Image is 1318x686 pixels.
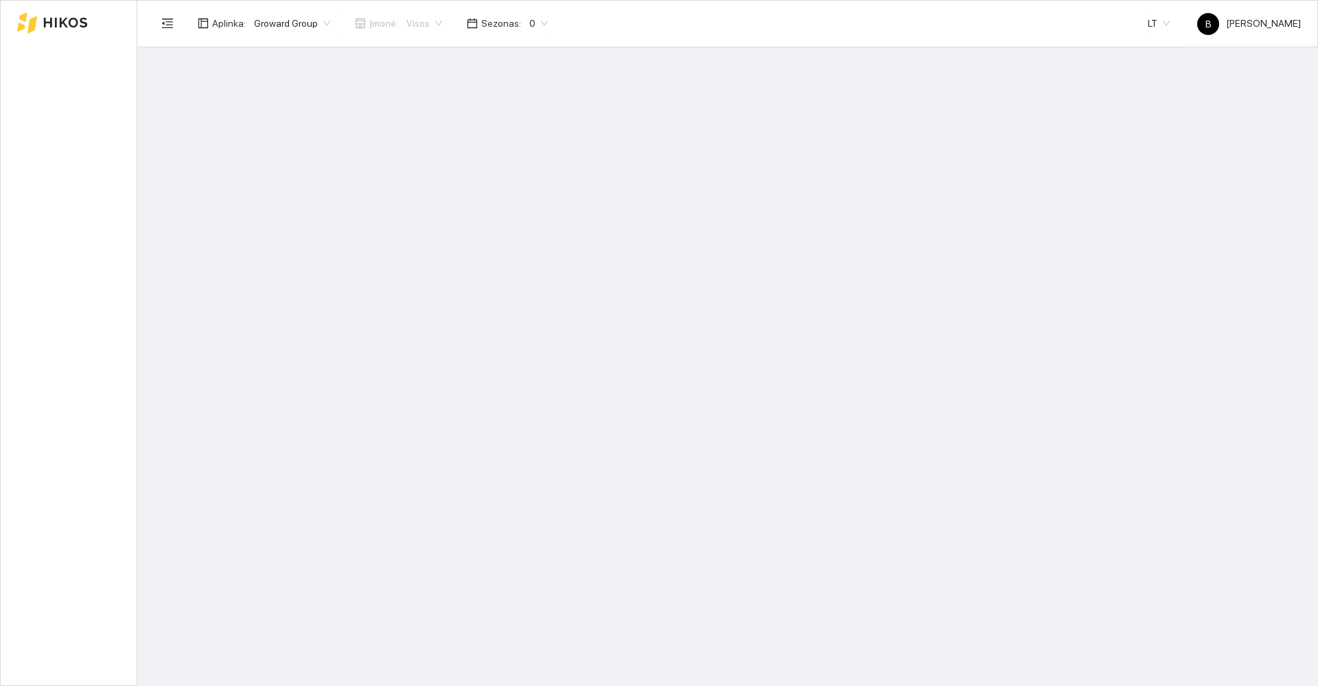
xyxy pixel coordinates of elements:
[154,10,181,37] button: menu-fold
[481,16,521,31] span: Sezonas :
[529,13,548,34] span: 0
[355,18,366,29] span: shop
[198,18,209,29] span: layout
[467,18,478,29] span: calendar
[1148,13,1170,34] span: LT
[406,13,442,34] span: Visos
[1205,13,1212,35] span: B
[212,16,246,31] span: Aplinka :
[161,17,174,29] span: menu-fold
[369,16,398,31] span: Įmonė :
[254,13,330,34] span: Groward Group
[1197,18,1301,29] span: [PERSON_NAME]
